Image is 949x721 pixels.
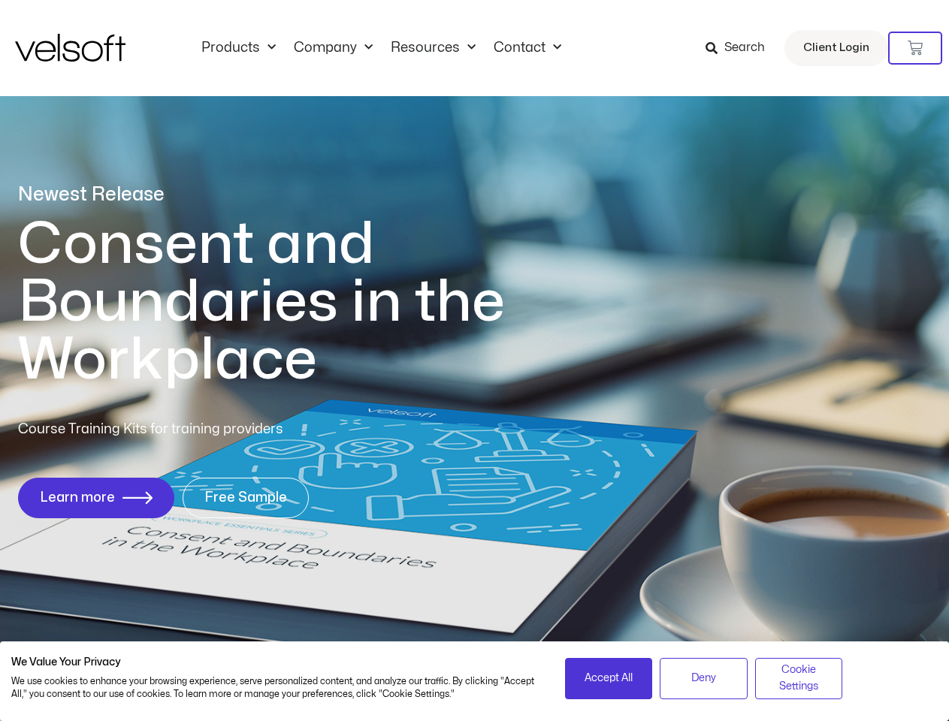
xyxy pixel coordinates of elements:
nav: Menu [192,40,570,56]
button: Adjust cookie preferences [755,658,843,699]
h1: Consent and Boundaries in the Workplace [18,216,567,389]
span: Search [724,38,765,58]
span: Learn more [40,490,115,505]
p: We use cookies to enhance your browsing experience, serve personalized content, and analyze our t... [11,675,543,701]
a: ContactMenu Toggle [485,40,570,56]
a: Free Sample [183,478,309,518]
p: Newest Release [18,182,567,208]
button: Deny all cookies [660,658,748,699]
h2: We Value Your Privacy [11,656,543,669]
span: Accept All [585,670,633,686]
button: Accept all cookies [565,658,653,699]
span: Free Sample [204,490,287,505]
span: Client Login [803,38,869,58]
a: CompanyMenu Toggle [285,40,382,56]
a: Client Login [784,30,888,66]
a: Learn more [18,478,174,518]
iframe: chat widget [758,688,941,721]
span: Deny [691,670,716,686]
a: ResourcesMenu Toggle [382,40,485,56]
p: Course Training Kits for training providers [18,419,392,440]
img: Velsoft Training Materials [15,34,125,62]
a: ProductsMenu Toggle [192,40,285,56]
span: Cookie Settings [765,662,833,695]
a: Search [706,35,775,61]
